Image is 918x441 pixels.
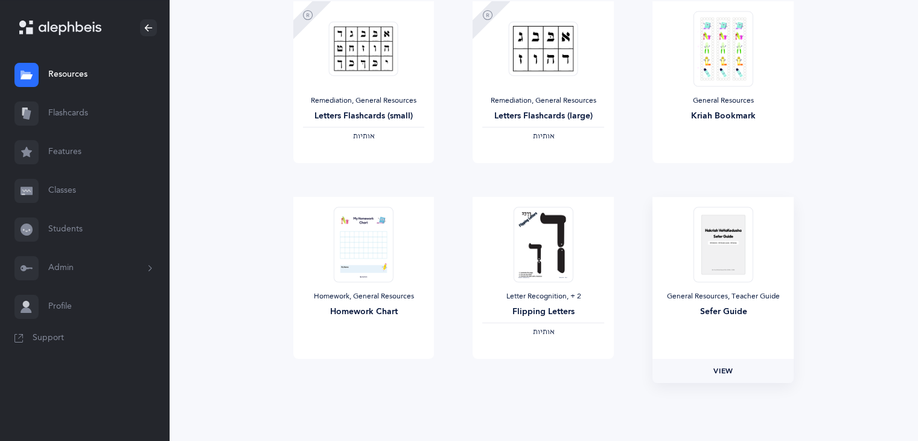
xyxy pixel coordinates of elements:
img: Flipping_Letters_thumbnail_1704143166.png [514,207,573,282]
div: General Resources, Teacher Guide [662,292,784,301]
div: General Resources [662,96,784,106]
div: Homework Chart [303,306,425,318]
span: Support [33,332,64,344]
div: Homework, General Resources [303,292,425,301]
iframe: Drift Widget Chat Controller [858,381,904,427]
a: View [652,359,794,383]
img: Letters_Flashcards_Mini_thumbnail_1612303140.png [329,21,398,76]
div: Sefer Guide [662,306,784,318]
img: Alephbeis_bookmarks_thumbnail_1613454458.png [693,11,753,86]
img: Sefer_Guide_thumbnail_1755112721.png [693,207,753,282]
div: Flipping Letters [482,306,604,318]
div: Remediation, General Resources [482,96,604,106]
span: View [713,365,733,376]
img: Letters_flashcards_Large_thumbnail_1612303125.png [509,21,578,76]
img: My_Homework_Chart_1_thumbnail_1716209946.png [334,207,393,282]
div: Letters Flashcards (small) [303,110,425,123]
div: Kriah Bookmark [662,110,784,123]
span: ‫אותיות‬ [532,132,554,140]
div: Letter Recognition‪, + 2‬ [482,292,604,301]
div: Letters Flashcards (large) [482,110,604,123]
span: ‫אותיות‬ [352,132,374,140]
span: ‫אותיות‬ [532,327,554,336]
div: Remediation, General Resources [303,96,425,106]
